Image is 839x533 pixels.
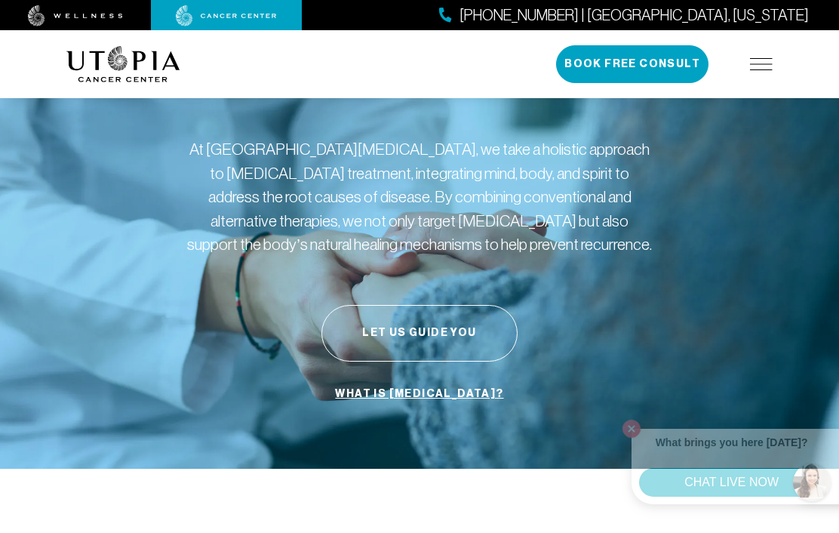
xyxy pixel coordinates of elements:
a: What is [MEDICAL_DATA]? [331,380,507,408]
p: At [GEOGRAPHIC_DATA][MEDICAL_DATA], we take a holistic approach to [MEDICAL_DATA] treatment, inte... [186,137,653,257]
img: wellness [28,5,123,26]
button: Let Us Guide You [321,305,518,362]
a: [PHONE_NUMBER] | [GEOGRAPHIC_DATA], [US_STATE] [439,5,809,26]
img: logo [66,46,180,82]
span: [PHONE_NUMBER] | [GEOGRAPHIC_DATA], [US_STATE] [459,5,809,26]
img: icon-hamburger [750,58,773,70]
button: Book Free Consult [556,45,708,83]
img: cancer center [176,5,277,26]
